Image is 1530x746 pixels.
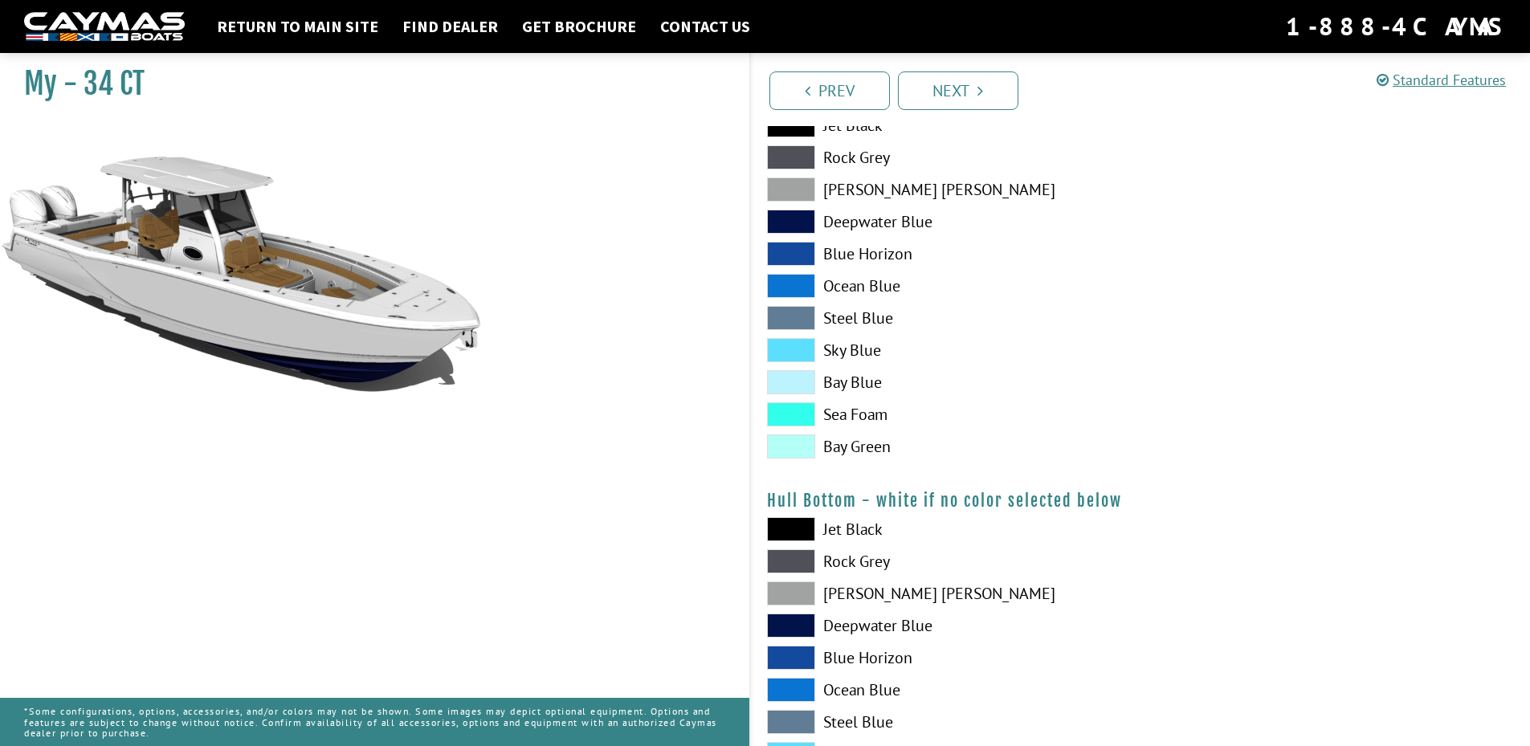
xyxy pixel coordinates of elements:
[24,12,185,42] img: white-logo-c9c8dbefe5ff5ceceb0f0178aa75bf4bb51f6bca0971e226c86eb53dfe498488.png
[767,434,1124,459] label: Bay Green
[1286,9,1506,44] div: 1-888-4CAYMAS
[769,71,890,110] a: Prev
[767,614,1124,638] label: Deepwater Blue
[767,581,1124,605] label: [PERSON_NAME] [PERSON_NAME]
[767,710,1124,734] label: Steel Blue
[767,145,1124,169] label: Rock Grey
[767,491,1515,511] h4: Hull Bottom - white if no color selected below
[767,274,1124,298] label: Ocean Blue
[767,549,1124,573] label: Rock Grey
[514,16,644,37] a: Get Brochure
[898,71,1018,110] a: Next
[652,16,758,37] a: Contact Us
[767,177,1124,202] label: [PERSON_NAME] [PERSON_NAME]
[767,402,1124,426] label: Sea Foam
[767,338,1124,362] label: Sky Blue
[767,370,1124,394] label: Bay Blue
[767,678,1124,702] label: Ocean Blue
[394,16,506,37] a: Find Dealer
[767,646,1124,670] label: Blue Horizon
[24,698,725,746] p: *Some configurations, options, accessories, and/or colors may not be shown. Some images may depic...
[767,517,1124,541] label: Jet Black
[767,210,1124,234] label: Deepwater Blue
[1377,71,1506,89] a: Standard Features
[209,16,386,37] a: Return to main site
[767,306,1124,330] label: Steel Blue
[24,66,709,102] h1: My - 34 CT
[767,242,1124,266] label: Blue Horizon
